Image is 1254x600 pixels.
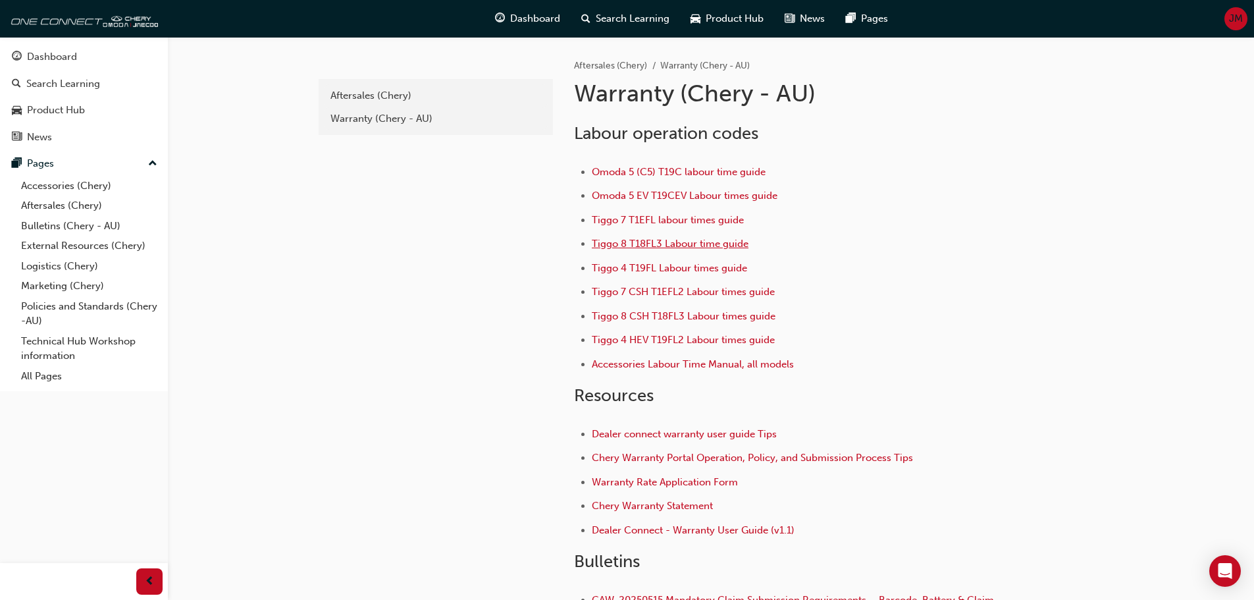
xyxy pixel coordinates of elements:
[592,286,775,298] a: Tiggo 7 CSH T1EFL2 Labour times guide
[592,524,795,536] a: Dealer Connect - Warranty User Guide (v1.1)
[324,107,548,130] a: Warranty (Chery - AU)
[592,262,747,274] a: Tiggo 4 T19FL Labour times guide
[785,11,795,27] span: news-icon
[5,45,163,69] a: Dashboard
[27,130,52,145] div: News
[592,476,738,488] a: Warranty Rate Application Form
[592,166,766,178] a: Omoda 5 (C5) T19C labour time guide
[592,238,748,250] a: Tiggo 8 T18FL3 Labour time guide
[574,60,647,71] a: Aftersales (Chery)
[16,236,163,256] a: External Resources (Chery)
[592,358,794,370] a: Accessories Labour Time Manual, all models
[660,59,750,74] li: Warranty (Chery - AU)
[592,452,913,464] a: Chery Warranty Portal Operation, Policy, and Submission Process Tips
[7,5,158,32] img: oneconnect
[5,72,163,96] a: Search Learning
[26,76,100,92] div: Search Learning
[330,111,541,126] div: Warranty (Chery - AU)
[574,385,654,406] span: Resources
[145,574,155,590] span: prev-icon
[574,79,1006,108] h1: Warranty (Chery - AU)
[581,11,590,27] span: search-icon
[574,551,640,572] span: Bulletins
[861,11,888,26] span: Pages
[596,11,669,26] span: Search Learning
[5,151,163,176] button: Pages
[16,276,163,296] a: Marketing (Chery)
[12,51,22,63] span: guage-icon
[774,5,835,32] a: news-iconNews
[846,11,856,27] span: pages-icon
[16,256,163,277] a: Logistics (Chery)
[592,500,713,512] a: Chery Warranty Statement
[16,296,163,331] a: Policies and Standards (Chery -AU)
[16,176,163,196] a: Accessories (Chery)
[324,84,548,107] a: Aftersales (Chery)
[592,334,775,346] a: Tiggo 4 HEV T19FL2 Labour times guide
[592,190,777,202] a: Omoda 5 EV T19CEV Labour times guide
[495,11,505,27] span: guage-icon
[1224,7,1247,30] button: JM
[691,11,700,27] span: car-icon
[330,88,541,103] div: Aftersales (Chery)
[5,98,163,123] a: Product Hub
[510,11,560,26] span: Dashboard
[5,125,163,150] a: News
[148,155,157,173] span: up-icon
[574,123,758,144] span: Labour operation codes
[592,428,777,440] a: Dealer connect warranty user guide Tips
[1209,555,1241,587] div: Open Intercom Messenger
[592,214,744,226] a: Tiggo 7 T1EFL labour times guide
[680,5,774,32] a: car-iconProduct Hub
[1229,11,1243,26] span: JM
[5,42,163,151] button: DashboardSearch LearningProduct HubNews
[592,310,775,322] a: Tiggo 8 CSH T18FL3 Labour times guide
[12,132,22,144] span: news-icon
[484,5,571,32] a: guage-iconDashboard
[16,366,163,387] a: All Pages
[12,158,22,170] span: pages-icon
[571,5,680,32] a: search-iconSearch Learning
[27,103,85,118] div: Product Hub
[706,11,764,26] span: Product Hub
[12,78,21,90] span: search-icon
[27,156,54,171] div: Pages
[12,105,22,117] span: car-icon
[835,5,899,32] a: pages-iconPages
[16,216,163,236] a: Bulletins (Chery - AU)
[16,196,163,216] a: Aftersales (Chery)
[16,331,163,366] a: Technical Hub Workshop information
[800,11,825,26] span: News
[27,49,77,65] div: Dashboard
